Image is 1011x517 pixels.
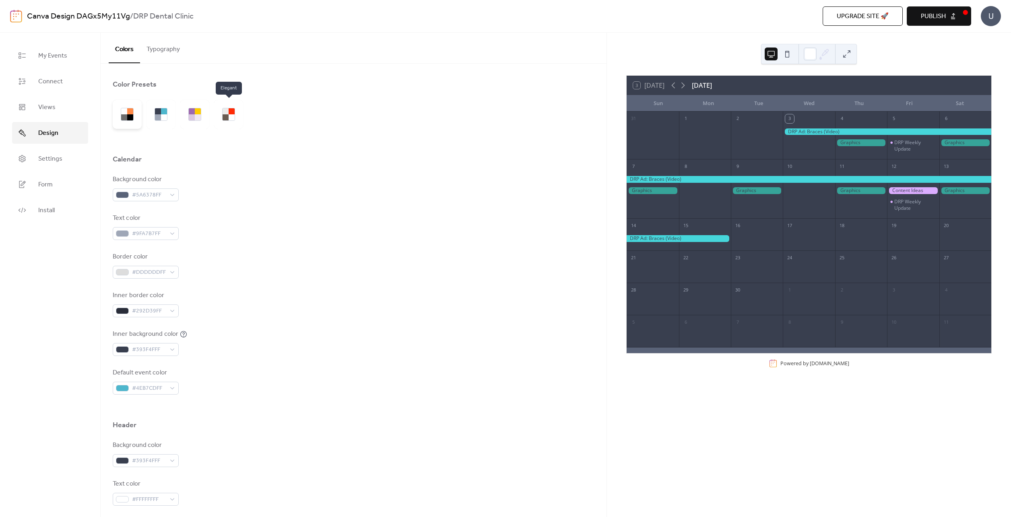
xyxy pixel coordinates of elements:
span: #292D39FF [132,306,166,316]
div: 16 [733,221,742,230]
div: 8 [681,162,690,171]
div: 18 [838,221,846,230]
span: My Events [38,51,67,61]
div: Graphics [835,187,887,194]
div: 3 [889,285,898,294]
div: Inner border color [113,291,177,300]
span: Settings [38,154,62,164]
div: DRP Ad: Braces (Video) [783,128,991,135]
div: Powered by [780,360,849,367]
div: 7 [629,162,638,171]
div: 10 [889,318,898,327]
div: 12 [889,162,898,171]
a: My Events [12,45,88,66]
a: Connect [12,70,88,92]
div: Graphics [627,187,679,194]
a: Design [12,122,88,144]
span: Upgrade site 🚀 [837,12,889,21]
a: Install [12,199,88,221]
b: DRP Dental Clinic [133,9,194,24]
div: Background color [113,175,177,184]
span: #FFFFFFFF [132,495,166,505]
div: 2 [838,285,846,294]
div: DRP Weekly Update [887,139,939,152]
span: Connect [38,77,63,87]
div: 7 [733,318,742,327]
div: 11 [838,162,846,171]
div: 9 [733,162,742,171]
div: DRP Ad: Braces (Video) [627,235,731,242]
a: Form [12,174,88,195]
span: #4EB7CDFF [132,384,166,393]
button: Colors [109,33,140,63]
span: #393F4FFF [132,456,166,466]
div: 6 [681,318,690,327]
div: Graphics [835,139,887,146]
div: Color Presets [113,80,157,89]
div: 17 [785,221,794,230]
div: DRP Weekly Update [887,199,939,211]
div: 8 [785,318,794,327]
div: 5 [629,318,638,327]
div: DRP Weekly Update [894,139,936,152]
div: Calendar [113,155,142,164]
div: 15 [681,221,690,230]
div: 2 [733,114,742,123]
div: 27 [942,253,951,262]
div: Content Ideas Submission [887,187,939,194]
div: Graphics [731,187,783,194]
a: [DOMAIN_NAME] [810,360,849,367]
a: Views [12,96,88,118]
a: Canva Design DAGx5My11Vg [27,9,130,24]
b: / [130,9,133,24]
div: Mon [683,95,734,112]
span: Form [38,180,53,190]
div: Sat [935,95,985,112]
button: Upgrade site 🚀 [823,6,903,26]
span: Publish [921,12,946,21]
div: Inner background color [113,329,178,339]
div: 29 [681,285,690,294]
div: Text color [113,213,177,223]
a: Settings [12,148,88,170]
div: 4 [942,285,951,294]
div: DRP Weekly Update [894,199,936,211]
button: Publish [907,6,971,26]
div: 25 [838,253,846,262]
div: Sun [633,95,683,112]
div: 1 [785,285,794,294]
span: #5A6378FF [132,190,166,200]
div: 11 [942,318,951,327]
div: 19 [889,221,898,230]
div: Border color [113,252,177,262]
div: 1 [681,114,690,123]
div: 9 [838,318,846,327]
div: [DATE] [692,81,712,90]
span: Elegant [216,82,242,95]
div: 5 [889,114,898,123]
button: Typography [140,33,186,62]
span: #9FA7B7FF [132,229,166,239]
div: 31 [629,114,638,123]
div: Default event color [113,368,177,378]
div: U [981,6,1001,26]
div: 4 [838,114,846,123]
div: 14 [629,221,638,230]
div: 21 [629,253,638,262]
div: Text color [113,479,177,489]
span: #393F4FFF [132,345,166,355]
div: 13 [942,162,951,171]
span: Design [38,128,58,138]
div: 22 [681,253,690,262]
div: Graphics [939,187,991,194]
span: Install [38,206,55,215]
span: Views [38,103,56,112]
div: 26 [889,253,898,262]
img: logo [10,10,22,23]
div: Thu [834,95,885,112]
div: 30 [733,285,742,294]
div: Wed [784,95,834,112]
div: Tue [734,95,784,112]
div: 10 [785,162,794,171]
div: 20 [942,221,951,230]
